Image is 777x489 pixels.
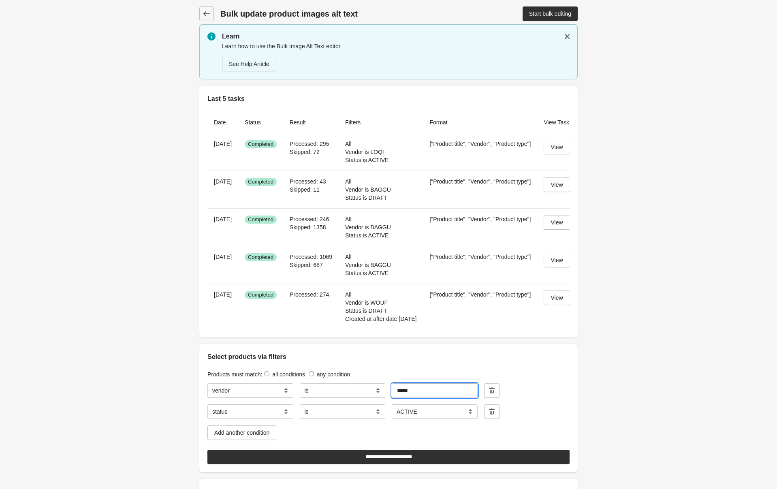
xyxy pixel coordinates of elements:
[551,182,563,188] div: View
[238,112,283,133] th: Status
[529,11,571,17] div: Start bulk editing
[207,94,570,104] h2: Last 5 tasks
[207,370,570,378] div: Products must match:
[245,291,277,299] span: Completed
[544,290,570,305] a: View
[551,295,563,301] div: View
[523,6,578,21] a: Start bulk editing
[245,140,277,148] span: Completed
[544,215,570,230] a: View
[544,253,570,267] a: View
[551,257,563,263] div: View
[544,177,570,192] a: View
[220,8,433,19] h1: Bulk update product images alt text
[207,352,570,362] h2: Select products via filters
[222,41,570,72] div: Learn how to use the Bulk Image Alt Text editor
[207,133,238,171] th: [DATE]
[245,216,277,224] span: Completed
[283,208,339,246] td: Processed: 246 Skipped: 1358
[207,284,238,329] th: [DATE]
[544,140,570,154] a: View
[339,208,423,246] td: All Vendor is BAGGU Status is ACTIVE
[283,112,339,133] th: Result
[339,284,423,329] td: All Vendor is WOUF Status is DRAFT Created at after date [DATE]
[207,171,238,208] th: [DATE]
[207,208,238,246] th: [DATE]
[207,112,238,133] th: Date
[214,429,269,436] div: Add another condition
[245,178,277,186] span: Completed
[423,284,537,329] td: ["Product title", "Vendor", "Product type"]
[222,32,570,41] p: Learn
[551,219,563,226] div: View
[339,112,423,133] th: Filters
[283,284,339,329] td: Processed: 274
[229,61,269,67] div: See Help Article
[207,425,276,440] button: Add another condition
[423,246,537,284] td: ["Product title", "Vendor", "Product type"]
[317,371,350,378] label: any condition
[245,253,277,261] span: Completed
[423,133,537,171] td: ["Product title", "Vendor", "Product type"]
[272,371,305,378] label: all conditions
[207,246,238,284] th: [DATE]
[283,246,339,284] td: Processed: 1069 Skipped: 687
[537,112,576,133] th: View Task
[423,208,537,246] td: ["Product title", "Vendor", "Product type"]
[283,133,339,171] td: Processed: 295 Skipped: 72
[551,144,563,150] div: View
[283,171,339,208] td: Processed: 43 Skipped: 11
[222,57,276,71] a: See Help Article
[339,246,423,284] td: All Vendor is BAGGU Status is ACTIVE
[339,133,423,171] td: All Vendor is LOQI Status is ACTIVE
[423,112,537,133] th: Format
[339,171,423,208] td: All Vendor is BAGGU Status is DRAFT
[423,171,537,208] td: ["Product title", "Vendor", "Product type"]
